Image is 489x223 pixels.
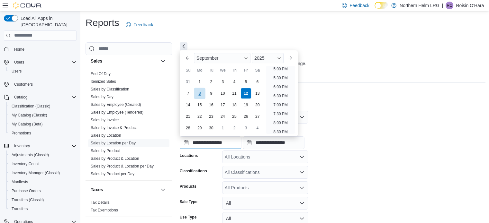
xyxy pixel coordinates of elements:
a: Manifests [9,178,31,186]
span: Adjustments (Classic) [9,151,77,159]
span: Inventory [14,143,30,149]
button: Inventory [12,142,32,150]
button: Adjustments (Classic) [6,150,79,159]
h1: Reports [86,16,119,29]
a: Transfers [9,205,30,213]
div: day-3 [241,123,251,133]
a: Feedback [123,18,156,31]
span: Transfers [9,205,77,213]
span: Manifests [12,179,28,184]
p: Roisin O'Hara [456,2,484,9]
button: Transfers (Classic) [6,195,79,204]
a: End Of Day [91,72,111,76]
span: Transfers (Classic) [12,197,44,202]
label: Use Type [180,215,196,220]
a: Customers [12,81,35,88]
span: Load All Apps in [GEOGRAPHIC_DATA] [18,15,77,28]
span: Tax Exemptions [91,208,118,213]
div: day-25 [229,111,240,122]
input: Dark Mode [375,2,388,9]
div: We [218,65,228,75]
a: Sales by Employee (Created) [91,102,141,107]
div: day-11 [229,88,240,99]
button: Inventory [1,142,79,150]
span: My Catalog (Beta) [12,122,43,127]
span: Sales by Day [91,94,113,99]
div: Fr [241,65,251,75]
div: day-27 [252,111,263,122]
div: day-22 [195,111,205,122]
span: Sales by Product & Location per Day [91,164,154,169]
h3: Sales [91,58,103,64]
div: day-30 [206,123,216,133]
img: Cova [13,2,42,9]
a: Sales by Product & Location [91,156,139,161]
span: Sales by Location [91,133,121,138]
span: Home [12,45,77,53]
button: Taxes [159,186,167,193]
label: Locations [180,153,198,158]
span: Classification (Classic) [12,104,50,109]
button: Next month [285,53,295,63]
button: Open list of options [299,170,304,175]
a: Sales by Invoice & Product [91,125,137,130]
span: Users [9,67,77,75]
div: day-23 [206,111,216,122]
div: day-7 [183,88,193,99]
h3: Taxes [91,186,103,193]
li: 7:00 PM [271,101,290,109]
span: RO [447,2,452,9]
div: Th [229,65,240,75]
a: Itemized Sales [91,79,116,84]
div: day-14 [183,100,193,110]
li: 5:30 PM [271,74,290,82]
li: 6:30 PM [271,92,290,100]
span: Feedback [349,2,369,9]
span: End Of Day [91,71,111,76]
button: Inventory Count [6,159,79,168]
div: day-4 [229,77,240,87]
button: Next [180,42,187,50]
a: Transfers (Classic) [9,196,46,204]
span: Customers [12,80,77,88]
a: Promotions [9,129,34,137]
a: Sales by Invoice [91,118,119,122]
button: Home [1,45,79,54]
div: day-21 [183,111,193,122]
li: 6:00 PM [271,83,290,91]
div: Su [183,65,193,75]
div: day-28 [183,123,193,133]
button: Users [12,58,27,66]
div: Tu [206,65,216,75]
button: Open list of options [299,185,304,190]
div: day-29 [195,123,205,133]
button: Promotions [6,129,79,138]
div: day-4 [252,123,263,133]
span: September [196,56,218,61]
div: day-2 [229,123,240,133]
button: Catalog [12,93,30,101]
button: Sales [91,58,158,64]
a: Sales by Employee (Tendered) [91,110,143,115]
div: day-13 [252,88,263,99]
div: day-17 [218,100,228,110]
span: Sales by Location per Day [91,141,136,146]
span: Catalog [12,93,77,101]
div: day-19 [241,100,251,110]
a: Users [9,67,24,75]
li: 8:30 PM [271,128,290,136]
button: Inventory Manager (Classic) [6,168,79,177]
div: Roisin O'Hara [446,2,453,9]
input: Press the down key to open a popover containing a calendar. [243,136,304,149]
div: day-20 [252,100,263,110]
div: September, 2025 [182,76,263,134]
div: Sa [252,65,263,75]
div: day-12 [241,88,251,99]
span: Home [14,47,24,52]
a: Sales by Product per Day [91,172,134,176]
div: day-3 [218,77,228,87]
button: Taxes [91,186,158,193]
a: Adjustments (Classic) [9,151,51,159]
a: Inventory Count [9,160,41,168]
label: Classifications [180,168,207,174]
